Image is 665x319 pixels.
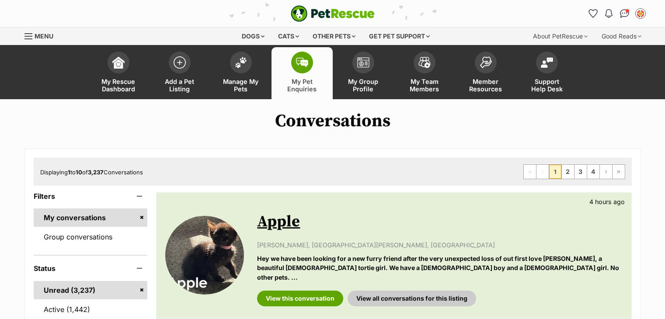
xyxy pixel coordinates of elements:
img: group-profile-icon-3fa3cf56718a62981997c0bc7e787c4b2cf8bcc04b72c1350f741eb67cf2f40e.svg [357,57,369,68]
span: First page [524,165,536,179]
strong: 10 [76,169,82,176]
span: Previous page [536,165,549,179]
span: My Rescue Dashboard [99,78,138,93]
header: Status [34,264,148,272]
img: dashboard-icon-eb2f2d2d3e046f16d808141f083e7271f6b2e854fb5c12c21221c1fb7104beca.svg [112,56,125,69]
div: About PetRescue [527,28,594,45]
a: View all conversations for this listing [348,291,476,306]
p: 4 hours ago [589,197,625,206]
img: manage-my-pets-icon-02211641906a0b7f246fdf0571729dbe1e7629f14944591b6c1af311fb30b64b.svg [235,57,247,68]
a: Next page [600,165,612,179]
img: help-desk-icon-fdf02630f3aa405de69fd3d07c3f3aa587a6932b1a1747fa1d2bba05be0121f9.svg [541,57,553,68]
a: Conversations [618,7,632,21]
strong: 1 [68,169,70,176]
a: Unread (3,237) [34,281,148,299]
img: member-resources-icon-8e73f808a243e03378d46382f2149f9095a855e16c252ad45f914b54edf8863c.svg [480,56,492,68]
header: Filters [34,192,148,200]
img: team-members-icon-5396bd8760b3fe7c0b43da4ab00e1e3bb1a5d9ba89233759b79545d2d3fc5d0d.svg [418,57,431,68]
span: Displaying to of Conversations [40,169,143,176]
div: Dogs [236,28,271,45]
img: notifications-46538b983faf8c2785f20acdc204bb7945ddae34d4c08c2a6579f10ce5e182be.svg [605,9,612,18]
a: Last page [613,165,625,179]
a: Manage My Pets [210,47,272,99]
a: My conversations [34,208,148,227]
a: Menu [24,28,59,43]
a: Page 3 [574,165,587,179]
span: Member Resources [466,78,505,93]
img: chat-41dd97257d64d25036548639549fe6c8038ab92f7586957e7f3b1b290dea8141.svg [620,9,629,18]
div: Good Reads [595,28,648,45]
a: Apple [257,212,300,232]
a: View this conversation [257,291,343,306]
div: Other pets [306,28,362,45]
a: My Team Members [394,47,455,99]
a: My Pet Enquiries [272,47,333,99]
a: Favourites [586,7,600,21]
a: Page 2 [562,165,574,179]
button: Notifications [602,7,616,21]
a: Page 4 [587,165,599,179]
span: Support Help Desk [527,78,567,93]
div: Get pet support [363,28,436,45]
img: Apple [165,216,244,295]
img: pet-enquiries-icon-7e3ad2cf08bfb03b45e93fb7055b45f3efa6380592205ae92323e6603595dc1f.svg [296,58,308,67]
a: My Group Profile [333,47,394,99]
span: My Team Members [405,78,444,93]
span: Menu [35,32,53,40]
a: Add a Pet Listing [149,47,210,99]
strong: 3,237 [88,169,104,176]
span: Manage My Pets [221,78,261,93]
img: Sharon McNaught profile pic [636,9,645,18]
div: Cats [272,28,305,45]
nav: Pagination [523,164,625,179]
a: Member Resources [455,47,516,99]
span: Page 1 [549,165,561,179]
span: My Pet Enquiries [282,78,322,93]
p: [PERSON_NAME], [GEOGRAPHIC_DATA][PERSON_NAME], [GEOGRAPHIC_DATA] [257,240,622,250]
ul: Account quick links [586,7,648,21]
span: My Group Profile [344,78,383,93]
a: PetRescue [291,5,375,22]
img: logo-e224e6f780fb5917bec1dbf3a21bbac754714ae5b6737aabdf751b685950b380.svg [291,5,375,22]
p: Hey we have been looking for a new furry friend after the very unexpected loss of out first love ... [257,254,622,282]
a: My Rescue Dashboard [88,47,149,99]
img: add-pet-listing-icon-0afa8454b4691262ce3f59096e99ab1cd57d4a30225e0717b998d2c9b9846f56.svg [174,56,186,69]
a: Group conversations [34,228,148,246]
span: Add a Pet Listing [160,78,199,93]
a: Active (1,442) [34,300,148,319]
button: My account [634,7,648,21]
a: Support Help Desk [516,47,578,99]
